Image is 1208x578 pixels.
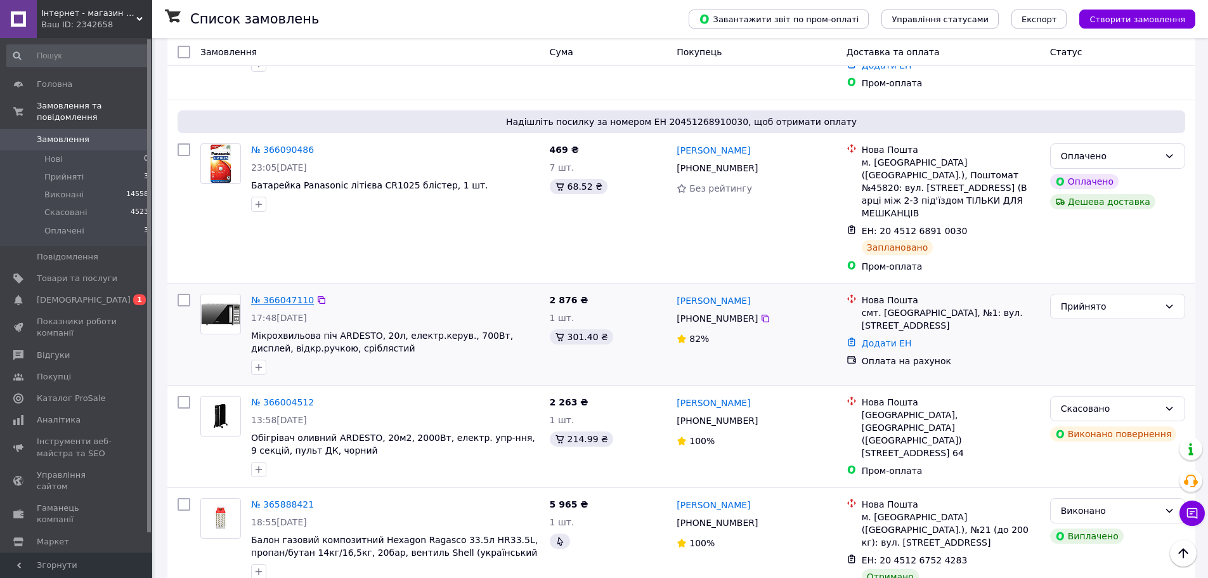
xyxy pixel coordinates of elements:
span: Головна [37,79,72,90]
a: № 366047110 [251,295,314,305]
a: Батарейка Panasonic літієва CR1025 блістер, 1 шт. [251,180,488,190]
span: Cума [550,47,573,57]
span: Завантажити звіт по пром-оплаті [699,13,859,25]
div: [PHONE_NUMBER] [674,412,760,430]
span: 17:48[DATE] [251,313,307,323]
span: 7 шт. [550,162,575,173]
div: м. [GEOGRAPHIC_DATA] ([GEOGRAPHIC_DATA].), Поштомат №45820: вул. [STREET_ADDRESS] (В арці між 2-3... [862,156,1040,220]
div: Пром-оплата [862,260,1040,273]
button: Наверх [1170,540,1197,567]
span: Замовлення та повідомлення [37,100,152,123]
span: Аналітика [37,414,81,426]
span: 13:58[DATE] [251,415,307,425]
span: ЕН: 20 4512 6891 0030 [862,226,968,236]
span: 0 [144,154,148,165]
span: Надішліть посилку за номером ЕН 20451268910030, щоб отримати оплату [183,115,1180,128]
div: Нова Пошта [862,294,1040,306]
span: 4523 [131,207,148,218]
a: № 365888421 [251,499,314,509]
div: 68.52 ₴ [550,179,607,194]
a: № 366004512 [251,397,314,407]
a: [PERSON_NAME] [677,397,750,409]
span: Товари та послуги [37,273,117,284]
span: 82% [689,334,709,344]
input: Пошук [6,44,150,67]
div: Виконано повернення [1050,426,1177,442]
span: 1 шт. [550,415,575,425]
button: Експорт [1011,10,1067,29]
span: Скасовані [44,207,88,218]
span: 5 965 ₴ [550,499,588,509]
a: Фото товару [200,396,241,437]
a: [PERSON_NAME] [677,144,750,157]
div: Ваш ID: 2342658 [41,19,152,30]
span: 100% [689,436,715,446]
img: Фото товару [201,301,240,327]
span: Інструменти веб-майстра та SEO [37,436,117,459]
span: Повідомлення [37,251,98,263]
span: Замовлення [200,47,257,57]
a: Додати ЕН [862,338,912,348]
a: Мікрохвильова піч ARDESTO, 20л, електр.керув., 700Вт, дисплей, відкр.ручкою, сріблястий [251,331,513,353]
span: Нові [44,154,63,165]
div: смт. [GEOGRAPHIC_DATA], №1: вул. [STREET_ADDRESS] [862,306,1040,332]
span: Створити замовлення [1089,15,1185,24]
div: [PHONE_NUMBER] [674,310,760,327]
img: Фото товару [201,404,240,430]
span: 1 шт. [550,517,575,527]
h1: Список замовлень [190,11,319,27]
div: Прийнято [1061,299,1159,313]
span: 100% [689,538,715,548]
div: Дешева доставка [1050,194,1155,209]
span: 469 ₴ [550,145,579,155]
span: [DEMOGRAPHIC_DATA] [37,294,131,306]
img: Фото товару [201,506,240,532]
span: Виконані [44,189,84,200]
div: Оплачено [1050,174,1119,189]
a: Створити замовлення [1067,13,1195,23]
a: № 366090486 [251,145,314,155]
a: Фото товару [200,498,241,539]
span: Каталог ProSale [37,393,105,404]
button: Управління статусами [881,10,999,29]
div: Скасовано [1061,402,1159,416]
span: Замовлення [37,134,89,145]
div: Нова Пошта [862,143,1040,156]
span: 3 [144,225,148,237]
div: Виплачено [1050,529,1124,544]
span: Статус [1050,47,1082,57]
div: Оплата на рахунок [862,355,1040,367]
a: Балон газовий композитний Hexagon Ragasco 33.5л HR33.5L, пропан/бутан 14кг/16,5кг, 20бар, вентиль... [251,535,538,570]
span: 1 шт. [550,313,575,323]
div: 214.99 ₴ [550,431,613,447]
a: [PERSON_NAME] [677,499,750,511]
span: Покупці [37,371,71,383]
div: Заплановано [862,240,933,255]
span: 1 [133,294,146,305]
div: [PHONE_NUMBER] [674,514,760,532]
span: ЕН: 20 4512 6752 4283 [862,555,968,565]
span: Доставка та оплата [847,47,940,57]
span: Прийняті [44,171,84,183]
a: Обігрівач оливний ARDESTO, 20м2, 2000Вт, електр. упр-ння, 9 секцій, пульт ДК, чорний [251,433,535,456]
div: Пром-оплата [862,77,1040,89]
a: [PERSON_NAME] [677,294,750,307]
span: Відгуки [37,350,70,361]
span: 3 [144,171,148,183]
img: Фото товару [210,144,231,183]
span: 2 876 ₴ [550,295,588,305]
div: 301.40 ₴ [550,329,613,345]
button: Завантажити звіт по пром-оплаті [689,10,869,29]
div: [PHONE_NUMBER] [674,159,760,177]
span: Без рейтингу [689,183,752,194]
span: Маркет [37,536,69,548]
span: 23:05[DATE] [251,162,307,173]
span: Показники роботи компанії [37,316,117,339]
div: Нова Пошта [862,396,1040,409]
button: Створити замовлення [1079,10,1195,29]
span: Управління статусами [892,15,989,24]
